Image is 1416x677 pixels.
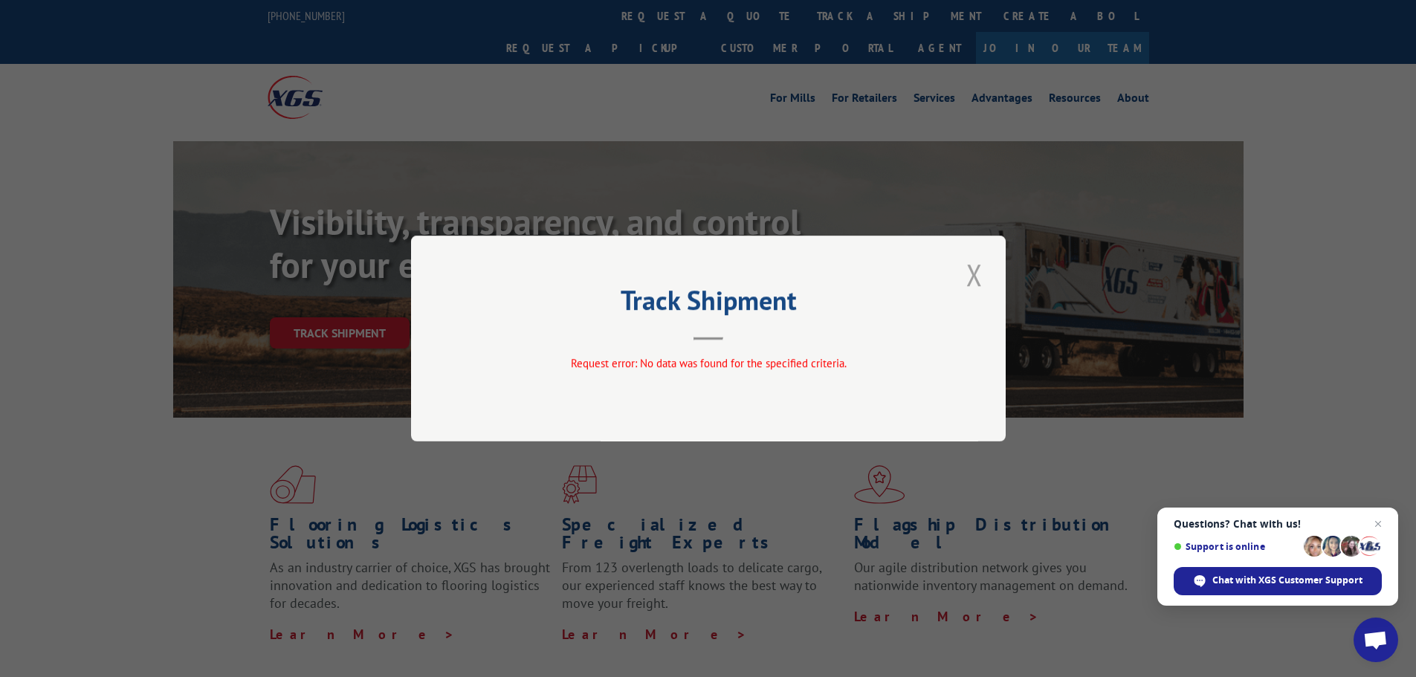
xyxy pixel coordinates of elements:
span: Chat with XGS Customer Support [1212,574,1362,587]
span: Questions? Chat with us! [1174,518,1382,530]
a: Open chat [1354,618,1398,662]
span: Request error: No data was found for the specified criteria. [570,356,846,370]
span: Support is online [1174,541,1299,552]
span: Chat with XGS Customer Support [1174,567,1382,595]
button: Close modal [962,254,987,295]
h2: Track Shipment [485,290,931,318]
